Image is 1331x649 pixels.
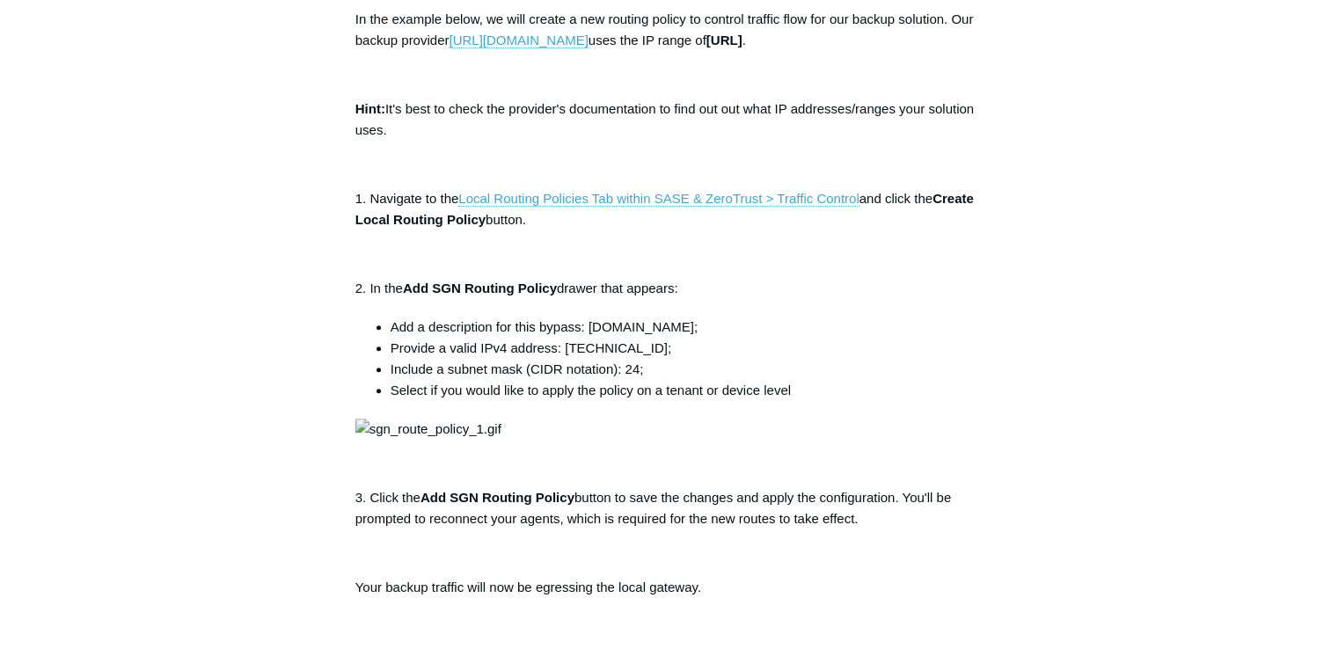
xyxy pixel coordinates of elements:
[403,281,557,295] span: Add SGN Routing Policy
[355,580,701,594] span: Your backup traffic will now be egressing the local gateway.
[355,490,951,526] span: button to save the changes and apply the configuration. You'll be prompted to reconnect your agen...
[355,191,974,227] span: Create Local Routing Policy
[355,281,403,295] span: 2. In the
[391,340,671,355] span: Provide a valid IPv4 address: [TECHNICAL_ID];
[742,33,746,47] span: .
[859,191,932,206] span: and click the
[391,319,698,334] span: Add a description for this bypass: [DOMAIN_NAME];
[421,490,574,505] span: Add SGN Routing Policy
[589,33,706,47] span: uses the IP range of
[449,33,588,48] a: [URL][DOMAIN_NAME]
[706,33,742,47] span: [URL]
[391,383,791,397] span: Select if you would like to apply the policy on a tenant or device level
[557,281,678,295] span: drawer that appears:
[355,11,974,47] span: In the example below, we will create a new routing policy to control traffic flow for our backup ...
[355,101,974,137] span: It's best to check the provider's documentation to find out out what IP addresses/ranges your sol...
[458,191,859,207] a: Local Routing Policies Tab within SASE & ZeroTrust > Traffic Control
[355,419,501,440] img: sgn_route_policy_1.gif
[391,361,644,376] span: Include a subnet mask (CIDR notation): 24;
[355,101,385,116] span: Hint:
[486,212,526,227] span: button.
[355,490,421,505] span: 3. Click the
[355,191,459,206] span: 1. Navigate to the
